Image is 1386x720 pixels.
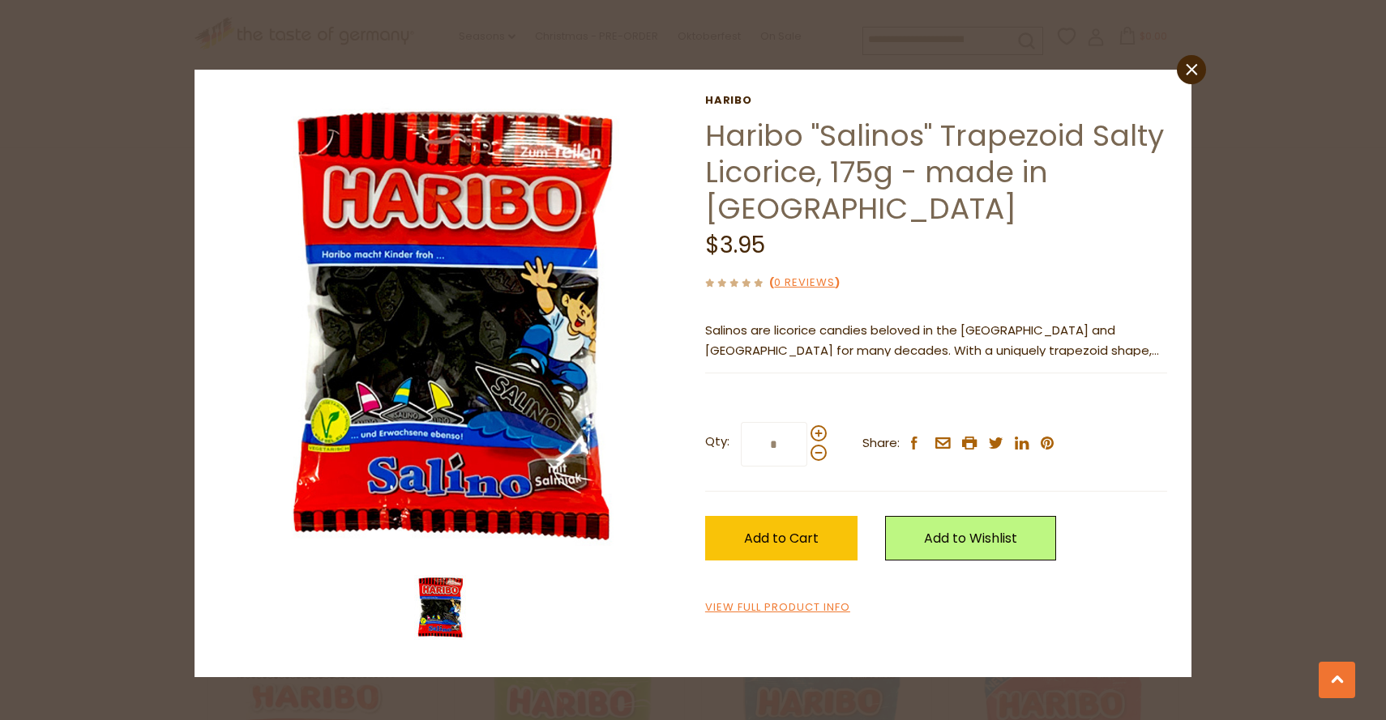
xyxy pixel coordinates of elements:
[705,115,1164,229] a: Haribo "Salinos" Trapezoid Salty Licorice, 175g - made in [GEOGRAPHIC_DATA]
[705,321,1167,361] p: Salinos are licorice candies beloved in the [GEOGRAPHIC_DATA] and [GEOGRAPHIC_DATA] for many deca...
[219,94,682,556] img: Haribo "Salinos" Trapezoid Salty Licorice, 175g - made in Germany
[705,94,1167,107] a: Haribo
[705,516,858,560] button: Add to Cart
[705,599,850,616] a: View Full Product Info
[774,275,835,292] a: 0 Reviews
[885,516,1056,560] a: Add to Wishlist
[862,433,900,454] span: Share:
[769,275,840,290] span: ( )
[408,575,473,640] img: Haribo "Salinos" Trapezoid Salty Licorice, 175g - made in Germany
[741,422,807,467] input: Qty:
[705,229,765,261] span: $3.95
[744,529,819,547] span: Add to Cart
[705,432,729,452] strong: Qty:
